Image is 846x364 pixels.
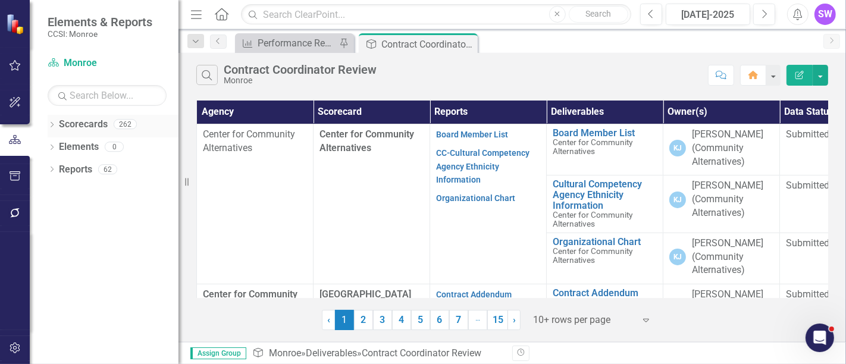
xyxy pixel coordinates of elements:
td: Double-Click to Edit [663,233,780,284]
a: Scorecards [59,118,108,131]
td: Double-Click to Edit [197,284,314,336]
span: Center for Community Alternatives [553,246,632,265]
a: Monroe [269,347,301,359]
a: CC-Cultural Competency Agency Ethnicity Information [436,148,529,185]
span: Submitted [786,128,829,140]
small: CCSI: Monroe [48,29,152,39]
td: Double-Click to Edit [663,175,780,233]
div: Performance Report [258,36,336,51]
a: Elements [59,140,99,154]
div: [PERSON_NAME] (Community Alternatives) [692,179,773,220]
span: Assign Group [190,347,246,359]
td: Double-Click to Edit [430,284,547,336]
td: Double-Click to Edit Right Click for Context Menu [547,284,663,336]
a: Deliverables [306,347,357,359]
a: Cultural Competency Agency Ethnicity Information [553,179,657,211]
td: Double-Click to Edit [663,124,780,175]
span: Center for Community Alternatives [319,128,414,153]
span: ‹ [327,314,330,325]
td: Double-Click to Edit [430,124,547,284]
div: Monroe [224,76,377,85]
a: Board Member List [553,128,657,139]
td: Double-Click to Edit Right Click for Context Menu [547,175,663,233]
a: 2 [354,310,373,330]
span: Elements & Reports [48,15,152,29]
div: 62 [98,164,117,174]
div: [DATE]-2025 [670,8,746,22]
img: ClearPoint Strategy [6,14,27,34]
span: 1 [335,310,354,330]
div: KJ [669,192,686,208]
a: 7 [449,310,468,330]
a: Contract Addendum [436,290,512,299]
p: Center for Community Alternatives [203,128,307,155]
a: Board Member List [436,130,508,139]
div: [PERSON_NAME] (Community Alternatives) [692,128,773,169]
td: Double-Click to Edit [663,284,780,336]
button: SW [814,4,836,25]
div: 262 [114,120,137,130]
div: [PERSON_NAME] (Community Alternatives) [692,237,773,278]
div: KJ [669,140,686,156]
td: Double-Click to Edit [197,124,314,284]
a: Organizational Chart [553,237,657,247]
iframe: Intercom live chat [806,324,834,352]
span: Submitted [786,288,829,300]
a: 5 [411,310,430,330]
div: Contract Coordinator Review [362,347,481,359]
div: [PERSON_NAME] (Community Alternatives) [692,288,773,329]
span: Submitted [786,180,829,191]
input: Search Below... [48,85,167,106]
td: Double-Click to Edit Right Click for Context Menu [547,124,663,175]
a: Monroe [48,57,167,70]
a: 4 [392,310,411,330]
span: Search [585,9,611,18]
span: [GEOGRAPHIC_DATA] [319,288,411,300]
div: KJ [669,249,686,265]
div: Contract Coordinator Review [224,63,377,76]
button: [DATE]-2025 [666,4,750,25]
strong: Center for Community Alternatives [203,288,297,313]
span: Center for Community Alternatives [553,210,632,228]
span: Submitted [786,237,829,249]
a: Organizational Chart [436,193,515,203]
div: » » [252,347,503,360]
div: Contract Coordinator Review [381,37,475,52]
td: Double-Click to Edit Right Click for Context Menu [547,233,663,284]
input: Search ClearPoint... [241,4,631,25]
a: Performance Report [238,36,336,51]
a: Reports [59,163,92,177]
div: 0 [105,142,124,152]
span: Center for Community Alternatives [553,137,632,156]
a: 15 [487,310,508,330]
a: Contract Addendum [553,288,657,299]
button: Search [569,6,628,23]
span: › [513,314,516,325]
a: 3 [373,310,392,330]
a: 6 [430,310,449,330]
